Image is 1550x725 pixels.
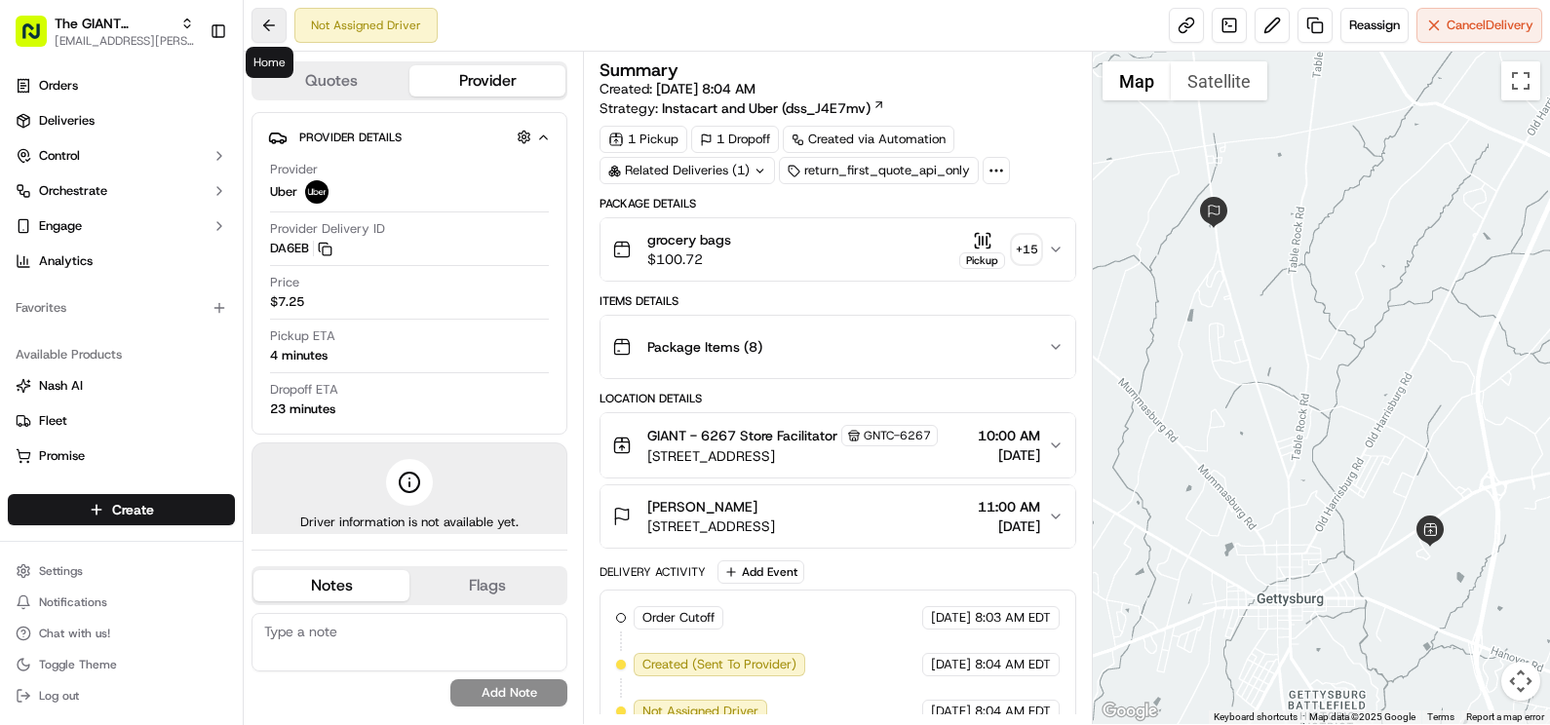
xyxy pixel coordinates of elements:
button: Pickup+15 [959,231,1040,269]
button: [PERSON_NAME][STREET_ADDRESS]11:00 AM[DATE] [601,485,1075,548]
span: API Documentation [184,283,313,302]
button: DA6EB [270,240,332,257]
span: $100.72 [647,249,731,269]
button: grocery bags$100.72Pickup+15 [601,218,1075,281]
button: Nash AI [8,370,235,401]
div: Delivery Activity [600,564,706,580]
div: Location Details [600,391,1076,406]
span: [DATE] [931,656,971,673]
a: Open this area in Google Maps (opens a new window) [1098,699,1162,724]
span: Log out [39,688,79,704]
span: Pickup ETA [270,327,335,345]
button: Promise [8,440,235,472]
span: Uber [270,183,297,201]
span: grocery bags [647,230,731,249]
button: Fleet [8,405,235,437]
span: Map data ©2025 Google [1309,711,1415,722]
span: Driver information is not available yet. [300,514,519,531]
span: Instacart and Uber (dss_J4E7mv) [662,98,871,118]
a: Deliveries [8,105,235,136]
div: 1 Pickup [600,126,687,153]
span: Package Items ( 8 ) [647,337,762,357]
a: Fleet [16,412,227,430]
span: [DATE] [978,516,1040,536]
span: Provider [270,161,318,178]
div: Related Deliveries (1) [600,157,775,184]
div: Items Details [600,293,1076,309]
a: Nash AI [16,377,227,395]
button: Create [8,494,235,525]
div: Available Products [8,339,235,370]
span: Nash AI [39,377,83,395]
img: Nash [19,19,58,58]
button: Notes [253,570,409,601]
img: Google [1098,699,1162,724]
span: Promise [39,447,85,465]
button: Engage [8,210,235,242]
div: Start new chat [66,186,320,206]
a: Instacart and Uber (dss_J4E7mv) [662,98,885,118]
span: Chat with us! [39,626,110,641]
a: Created via Automation [783,126,954,153]
span: Knowledge Base [39,283,149,302]
span: GIANT - 6267 Store Facilitator [647,426,837,445]
span: Create [112,500,154,519]
span: Reassign [1349,17,1400,34]
button: Settings [8,557,235,585]
span: Provider Delivery ID [270,220,385,238]
button: Control [8,140,235,172]
span: Created (Sent To Provider) [642,656,796,673]
div: Strategy: [600,98,885,118]
button: Start new chat [331,192,355,215]
h3: Summary [600,61,678,79]
span: [PERSON_NAME] [647,497,757,516]
button: [EMAIL_ADDRESS][PERSON_NAME][DOMAIN_NAME] [55,33,194,49]
span: 8:04 AM EDT [975,703,1051,720]
span: [DATE] [931,609,971,627]
span: Deliveries [39,112,95,130]
div: Favorites [8,292,235,324]
div: Pickup [959,252,1005,269]
button: The GIANT Company[EMAIL_ADDRESS][PERSON_NAME][DOMAIN_NAME] [8,8,202,55]
button: Show street map [1103,61,1171,100]
button: Orchestrate [8,175,235,207]
button: Provider [409,65,565,96]
img: 1736555255976-a54dd68f-1ca7-489b-9aae-adbdc363a1c4 [19,186,55,221]
a: Analytics [8,246,235,277]
div: 📗 [19,285,35,300]
button: Map camera controls [1501,662,1540,701]
img: profile_uber_ahold_partner.png [305,180,329,204]
a: Orders [8,70,235,101]
button: The GIANT Company [55,14,173,33]
a: 💻API Documentation [157,275,321,310]
span: GNTC-6267 [864,428,931,443]
span: Dropoff ETA [270,381,338,399]
button: Pickup [959,231,1005,269]
button: Log out [8,682,235,709]
span: 11:00 AM [978,497,1040,516]
span: [DATE] [978,445,1040,465]
div: return_first_quote_api_only [779,157,979,184]
span: [DATE] 8:04 AM [656,80,756,97]
p: Welcome 👋 [19,78,355,109]
span: [STREET_ADDRESS] [647,446,938,466]
span: [STREET_ADDRESS] [647,516,775,536]
a: 📗Knowledge Base [12,275,157,310]
div: 4 minutes [270,347,328,364]
div: 23 minutes [270,401,335,418]
div: 1 Dropoff [691,126,779,153]
span: Control [39,147,80,165]
button: Provider Details [268,121,551,153]
span: Pylon [194,330,236,345]
input: Got a question? Start typing here... [51,126,351,146]
span: Provider Details [299,130,402,145]
button: Chat with us! [8,620,235,647]
a: Terms (opens in new tab) [1427,711,1454,722]
span: $7.25 [270,293,304,311]
span: Orchestrate [39,182,107,200]
span: Analytics [39,252,93,270]
span: Created: [600,79,756,98]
